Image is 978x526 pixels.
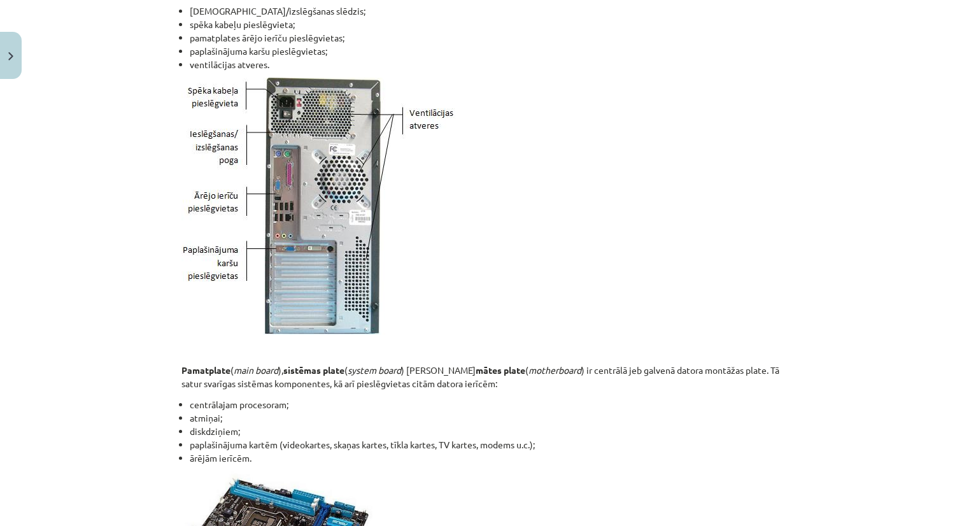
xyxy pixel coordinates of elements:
[190,398,797,411] li: centrālajam procesoram;
[190,425,797,438] li: diskdziņiem;
[190,411,797,425] li: atmiņai;
[190,18,797,31] li: spēka kabeļu pieslēgvieta;
[8,52,13,60] img: icon-close-lesson-0947bae3869378f0d4975bcd49f059093ad1ed9edebbc8119c70593378902aed.svg
[190,438,797,451] li: paplašinājuma kartēm (videokartes, skaņas kartes, tīkla kartes, TV kartes, modems u.c.);
[234,364,278,376] em: main board
[283,364,344,376] strong: sistēmas plate
[190,45,797,58] li: paplašinājuma karšu pieslēgvietas;
[348,364,401,376] em: system board
[181,364,230,376] strong: Pamatplate
[528,364,581,376] em: motherboard
[476,364,525,376] strong: mātes plate
[190,451,797,465] li: ārējām ierīcēm.
[190,58,797,71] li: ventilācijas atveres.
[181,364,797,390] p: ( ), ( ) [PERSON_NAME] ( ) ir centrālā jeb galvenā datora montāžas plate. Tā satur svarīgas sistē...
[190,4,797,18] li: [DEMOGRAPHIC_DATA]/izslēgšanas slēdzis;
[190,31,797,45] li: pamatplates ārējo ierīču pieslēgvietas;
